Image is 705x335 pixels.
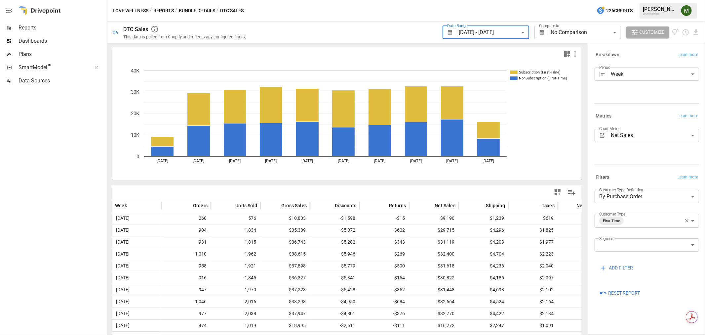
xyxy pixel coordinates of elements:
[335,202,356,209] span: Discounts
[643,12,677,15] div: Love Wellness
[264,224,307,236] span: $35,389
[672,26,680,38] button: View documentation
[19,37,106,45] span: Dashboards
[363,224,406,236] span: -$602
[561,213,604,224] span: $11,048
[678,113,698,120] span: Learn more
[363,213,406,224] span: -$15
[486,202,505,209] span: Shipping
[611,68,699,81] div: Week
[214,213,257,224] span: 576
[595,190,699,203] div: By Purchase Order
[435,202,455,209] span: Net Sales
[462,284,505,296] span: $4,698
[542,202,555,209] span: Taxes
[113,29,118,35] div: 🛍
[313,272,356,284] span: -$5,341
[606,7,633,15] span: 226 Credits
[235,202,257,209] span: Units Sold
[214,260,257,272] span: 1,921
[313,284,356,296] span: -$5,428
[459,26,529,39] div: [DATE] - [DATE]
[561,224,604,236] span: $35,836
[379,201,388,210] button: Sort
[363,248,406,260] span: -$269
[313,236,356,248] span: -$5,282
[363,296,406,308] span: -$684
[600,217,623,225] span: First-Time
[512,260,555,272] span: $2,040
[264,248,307,260] span: $38,615
[363,272,406,284] span: -$164
[512,272,555,284] span: $2,097
[214,320,257,331] span: 1,019
[123,34,246,39] div: This data is pulled from Shopify and reflects any configured filters.
[512,224,555,236] span: $1,825
[596,113,612,120] h6: Metrics
[264,308,307,319] span: $37,947
[165,284,208,296] span: 947
[165,320,208,331] span: 474
[512,284,555,296] span: $2,102
[165,248,208,260] span: 1,010
[115,236,158,248] span: [DATE]
[681,5,692,16] img: Meredith Lacasse
[412,224,455,236] span: $29,715
[281,202,307,209] span: Gross Sales
[363,236,406,248] span: -$343
[165,296,208,308] span: 1,046
[512,248,555,260] span: $2,223
[519,76,567,80] text: NonSubscription (First-Time)
[175,7,177,15] div: /
[561,272,604,284] span: $37,104
[165,236,208,248] span: 931
[512,296,555,308] span: $2,164
[595,262,638,274] button: ADD FILTER
[678,174,698,181] span: Learn more
[412,320,455,331] span: $16,272
[153,7,174,15] button: Reports
[677,1,696,20] button: Meredith Lacasse
[115,213,158,224] span: [DATE]
[512,308,555,319] span: $2,134
[115,260,158,272] span: [DATE]
[47,63,52,71] span: ™
[462,260,505,272] span: $4,236
[594,5,635,17] button: 226Credits
[131,132,139,138] text: 10K
[476,201,486,210] button: Sort
[561,236,604,248] span: $37,298
[389,202,406,209] span: Returns
[532,201,541,210] button: Sort
[611,129,699,142] div: Net Sales
[229,159,241,163] text: [DATE]
[561,320,604,331] span: $19,610
[264,260,307,272] span: $37,898
[193,159,204,163] text: [DATE]
[412,260,455,272] span: $31,618
[128,201,137,210] button: Sort
[462,296,505,308] span: $4,524
[264,272,307,284] span: $36,327
[313,224,356,236] span: -$5,072
[264,296,307,308] span: $38,298
[363,284,406,296] span: -$352
[462,272,505,284] span: $4,185
[462,320,505,331] span: $2,247
[165,272,208,284] span: 916
[193,202,208,209] span: Orders
[462,236,505,248] span: $4,203
[313,213,356,224] span: -$1,598
[165,224,208,236] span: 904
[363,320,406,331] span: -$111
[265,159,277,163] text: [DATE]
[313,248,356,260] span: -$5,946
[214,284,257,296] span: 1,970
[271,201,281,210] button: Sort
[264,236,307,248] span: $36,743
[412,236,455,248] span: $31,119
[462,248,505,260] span: $4,704
[165,260,208,272] span: 958
[519,70,561,74] text: Subscription (First-Time)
